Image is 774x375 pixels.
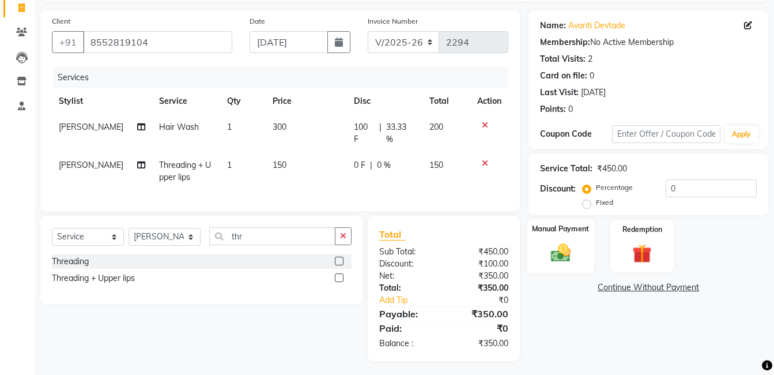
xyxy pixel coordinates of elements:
span: 100 F [354,121,375,145]
span: Hair Wash [159,122,199,132]
span: | [379,121,382,145]
label: Date [250,16,265,27]
span: 0 F [354,159,365,171]
div: Net: [371,270,444,282]
div: Total Visits: [540,53,586,65]
label: Invoice Number [368,16,418,27]
input: Enter Offer / Coupon Code [612,125,720,143]
span: Total [379,228,406,241]
span: [PERSON_NAME] [59,160,123,170]
label: Percentage [596,182,633,193]
label: Manual Payment [532,223,590,234]
div: Payable: [371,307,444,321]
div: No Active Membership [540,36,757,48]
div: ₹0 [444,321,517,335]
div: Paid: [371,321,444,335]
span: 33.33 % [386,121,416,145]
img: _gift.svg [626,242,658,265]
label: Client [52,16,70,27]
th: Qty [220,88,266,114]
div: ₹350.00 [444,282,517,294]
div: Sub Total: [371,246,444,258]
div: Name: [540,20,566,32]
div: ₹350.00 [444,337,517,350]
div: Discount: [371,258,444,270]
span: 1 [227,122,232,132]
th: Action [470,88,508,114]
a: Add Tip [371,294,456,306]
input: Search or Scan [209,227,335,245]
div: ₹350.00 [444,270,517,282]
div: Total: [371,282,444,294]
div: Membership: [540,36,590,48]
div: Discount: [540,183,576,195]
span: 300 [273,122,286,132]
div: ₹450.00 [444,246,517,258]
div: Last Visit: [540,87,579,99]
div: Coupon Code [540,128,612,140]
button: +91 [52,31,84,53]
div: Threading + Upper lips [52,272,135,284]
span: [PERSON_NAME] [59,122,123,132]
div: ₹100.00 [444,258,517,270]
button: Apply [725,126,758,143]
div: 0 [568,103,573,115]
div: Balance : [371,337,444,350]
a: Avanti Devtade [568,20,625,32]
div: ₹0 [456,294,517,306]
img: _cash.svg [545,241,577,264]
span: | [370,159,372,171]
div: Card on file: [540,70,587,82]
div: Threading [52,256,89,268]
label: Redemption [622,224,662,235]
div: 0 [590,70,594,82]
div: ₹350.00 [444,307,517,321]
div: Service Total: [540,163,592,175]
th: Disc [347,88,422,114]
a: Continue Without Payment [531,282,766,294]
label: Fixed [596,197,613,208]
span: 0 % [377,159,391,171]
div: Services [53,67,517,88]
span: 1 [227,160,232,170]
div: Points: [540,103,566,115]
div: [DATE] [581,87,606,99]
span: 150 [429,160,443,170]
th: Service [152,88,220,114]
span: 200 [429,122,443,132]
th: Total [422,88,470,114]
th: Stylist [52,88,152,114]
span: 150 [273,160,286,170]
th: Price [266,88,347,114]
div: 2 [588,53,592,65]
input: Search by Name/Mobile/Email/Code [83,31,232,53]
div: ₹450.00 [597,163,627,175]
span: Threading + Upper lips [159,160,211,182]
